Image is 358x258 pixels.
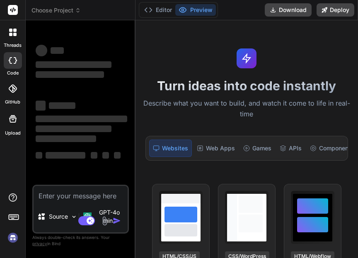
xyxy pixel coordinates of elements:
[140,78,353,93] h1: Turn ideas into code instantly
[83,212,92,221] img: GPT-4o mini
[265,3,312,17] button: Download
[5,130,21,137] label: Upload
[140,98,353,119] p: Describe what you want to build, and watch it come to life in real-time
[36,152,42,159] span: ‌
[5,99,20,106] label: GitHub
[6,231,20,245] img: signin
[36,71,104,78] span: ‌
[100,216,109,226] img: attachment
[175,4,216,16] button: Preview
[36,45,47,56] span: ‌
[32,241,47,246] span: privacy
[36,125,111,132] span: ‌
[36,135,96,142] span: ‌
[113,217,121,225] img: icon
[31,6,81,14] span: Choose Project
[91,152,97,159] span: ‌
[317,3,354,17] button: Deploy
[141,4,175,16] button: Editor
[4,42,22,49] label: threads
[95,208,124,225] p: GPT-4o min..
[7,70,19,77] label: code
[36,101,46,111] span: ‌
[51,47,64,54] span: ‌
[46,152,85,159] span: ‌
[32,234,129,248] p: Always double-check its answers. Your in Bind
[276,140,305,157] div: APIs
[70,213,77,220] img: Pick Models
[307,140,357,157] div: Components
[102,152,109,159] span: ‌
[36,61,111,68] span: ‌
[149,140,192,157] div: Websites
[49,212,68,221] p: Source
[114,152,121,159] span: ‌
[49,102,75,109] span: ‌
[36,116,127,122] span: ‌
[240,140,275,157] div: Games
[194,140,238,157] div: Web Apps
